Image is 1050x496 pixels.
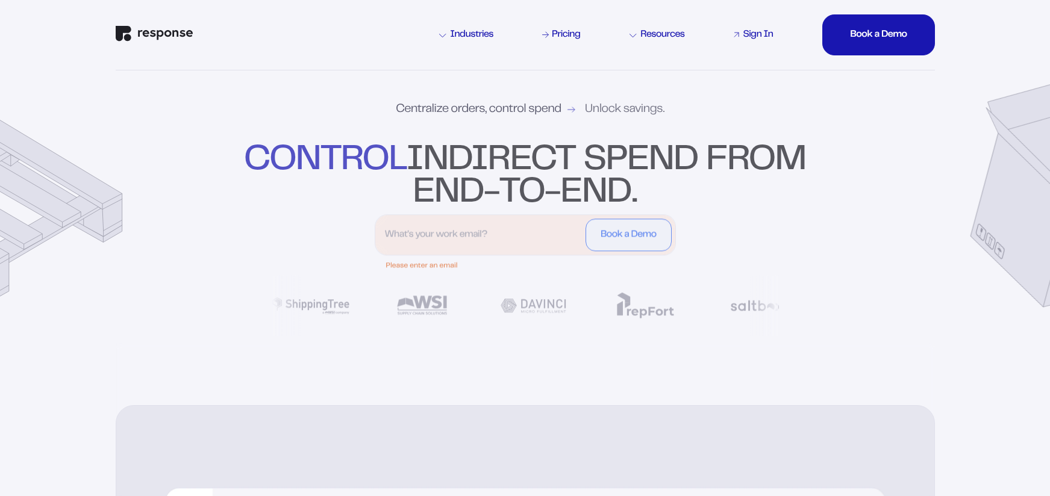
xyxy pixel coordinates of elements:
a: Response Home [116,26,193,45]
div: Pricing [552,30,580,40]
strong: control [244,145,406,176]
div: Book a Demo [850,30,907,40]
div: Sign In [743,30,773,40]
input: What's your work email? [379,219,583,251]
div: Resources [630,30,684,40]
div: Centralize orders, control spend [396,104,664,116]
button: Book a Demo [586,219,671,251]
a: Sign In [731,28,775,42]
button: Book a DemoBook a DemoBook a DemoBook a DemoBook a Demo [822,14,934,55]
img: Response Logo [116,26,193,42]
span: Please enter an email [386,261,458,271]
span: Unlock savings. [585,104,664,116]
div: Book a Demo [601,230,656,240]
div: Industries [439,30,493,40]
a: Pricing [540,28,583,42]
div: indirect spend from end-to-end. [241,144,809,209]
